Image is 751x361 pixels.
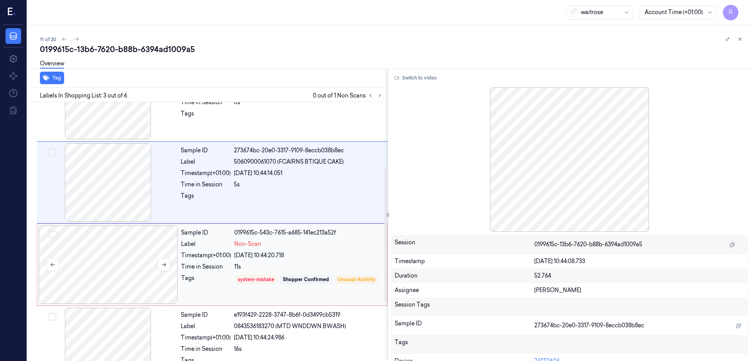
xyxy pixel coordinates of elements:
[283,276,329,283] div: Shopper Confirmed
[234,146,383,155] div: 273674bc-20e0-3317-9109-8eccb038b8ec
[40,60,64,69] a: Overview
[338,276,375,283] div: Unusual-Activity
[234,263,383,271] div: 11s
[181,311,231,319] div: Sample ID
[181,240,231,248] div: Label
[723,5,738,20] button: R
[234,180,383,189] div: 5s
[181,229,231,237] div: Sample ID
[234,158,344,166] span: 5060900061070 (FCAIRNS BTIQUE CAKE)
[49,231,57,238] button: Select row
[234,322,346,330] span: 0843536183270 (MTD WNDDWN BWASH)
[181,98,231,106] div: Time in Session
[234,98,383,106] div: 0s
[534,321,644,330] span: 273674bc-20e0-3317-9109-8eccb038b8ec
[40,36,56,43] span: 11 of 20
[40,72,64,84] button: Tag
[181,169,231,177] div: Timestamp (+01:00)
[234,240,261,248] span: Non-Scan
[391,72,440,84] button: Switch to video
[234,169,383,177] div: [DATE] 10:44:14.051
[40,44,745,55] div: 0199615c-13b6-7620-b88b-6394ad1009a5
[181,158,231,166] div: Label
[181,110,231,122] div: Tags
[534,240,642,249] span: 0199615c-13b6-7620-b88b-6394ad1009a5
[181,192,231,204] div: Tags
[181,322,231,330] div: Label
[395,286,535,294] div: Assignee
[181,274,231,296] div: Tags
[49,313,56,321] button: Select row
[534,257,744,265] div: [DATE] 10:44:08.733
[181,345,231,353] div: Time in Session
[234,345,383,353] div: 16s
[395,272,535,280] div: Duration
[234,334,383,342] div: [DATE] 10:44:24.986
[181,180,231,189] div: Time in Session
[534,272,744,280] div: 52.764
[181,146,231,155] div: Sample ID
[40,92,127,100] span: Labels In Shopping List: 3 out of 6
[181,334,231,342] div: Timestamp (+01:00)
[238,276,274,283] div: system-mistake
[534,286,744,294] div: [PERSON_NAME]
[395,338,535,351] div: Tags
[49,148,56,156] button: Select row
[181,263,231,271] div: Time in Session
[181,251,231,260] div: Timestamp (+01:00)
[234,311,383,319] div: e193f429-2228-3747-8b6f-0d3499cb5319
[234,229,383,237] div: 0199615c-543c-7615-a685-141ec213a52f
[395,319,535,332] div: Sample ID
[395,301,535,313] div: Session Tags
[395,257,535,265] div: Timestamp
[234,251,383,260] div: [DATE] 10:44:20.718
[313,91,384,100] span: 0 out of 1 Non Scans
[395,238,535,251] div: Session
